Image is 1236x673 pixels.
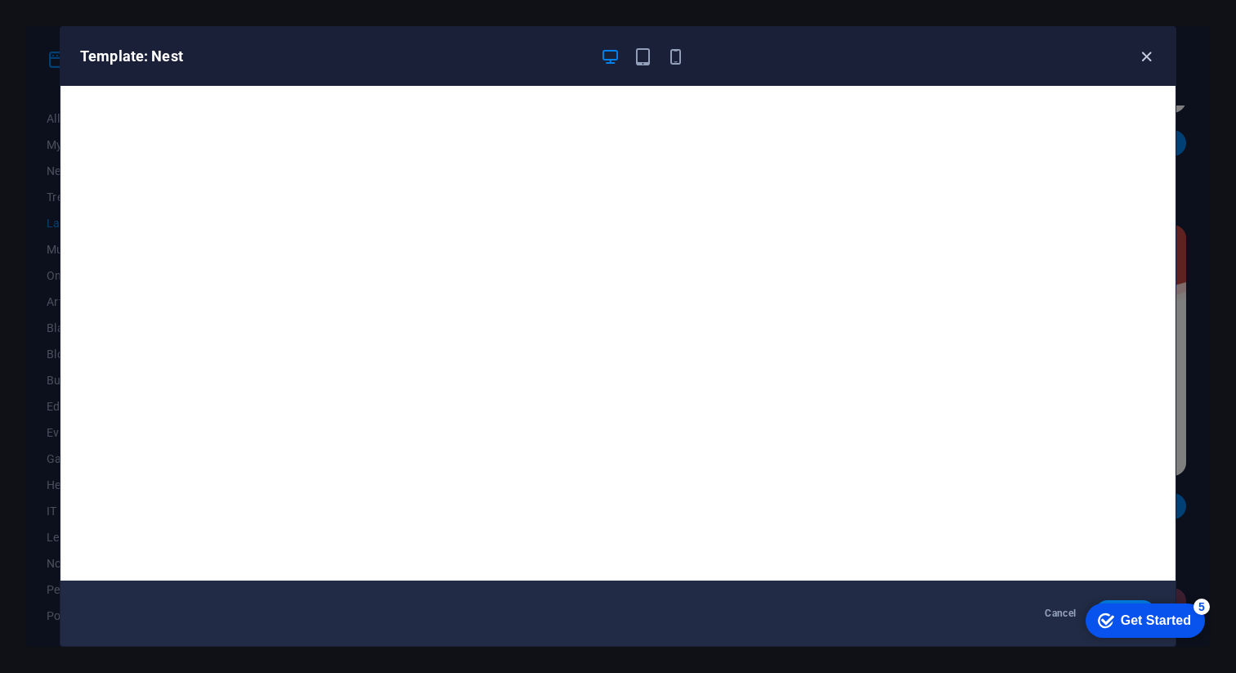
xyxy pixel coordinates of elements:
div: Get Started [48,18,119,33]
button: Cancel [1030,600,1091,626]
div: 5 [121,3,137,20]
h6: Template: Nest [80,47,587,66]
div: Get Started 5 items remaining, 0% complete [13,8,132,43]
span: Cancel [1043,607,1078,620]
